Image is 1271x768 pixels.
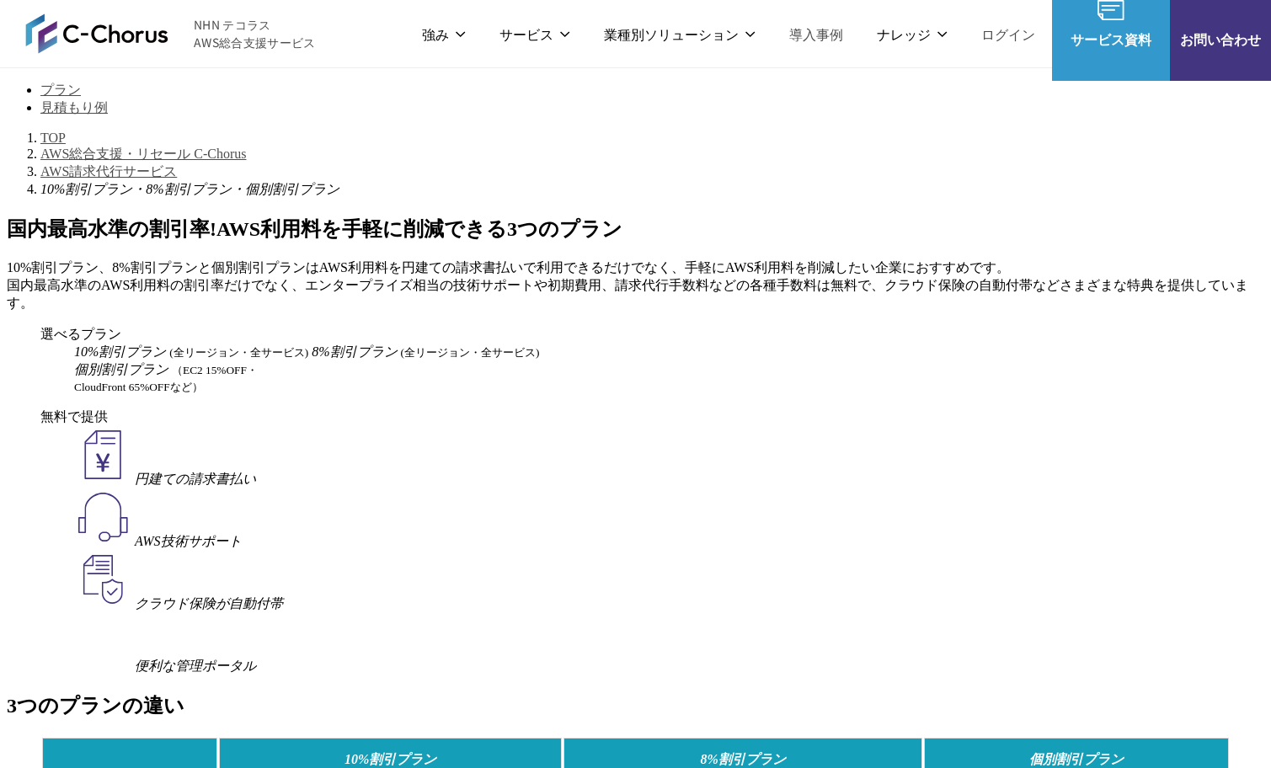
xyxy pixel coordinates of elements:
[25,13,168,54] img: AWS総合支援サービス C-Chorus
[194,16,316,51] span: NHN テコラス AWS総合支援サービス
[40,100,108,115] a: 見積もり例
[135,596,283,611] em: クラウド保険が自動付帯
[40,131,66,145] a: TOP
[40,182,339,196] em: 10%割引プラン・8%割引プラン・個別割引プラン
[74,344,166,359] em: 10%割引プラン
[135,472,256,486] em: 円建ての請求書払い
[700,752,785,766] em: 8%割引プラン
[401,346,540,359] small: (全リージョン・全サービス)
[135,659,256,673] em: 便利な管理ポータル
[312,344,397,359] em: 8%割引プラン
[1029,752,1124,766] em: 個別割引プラン
[40,164,177,179] a: AWS請求代行サービス
[604,24,756,45] p: 業種別ソリューション
[40,83,81,97] a: プラン
[981,24,1035,45] a: ログイン
[7,692,1264,719] h2: 3つのプランの違い
[1170,29,1271,50] span: お問い合わせ
[135,534,242,548] em: AWS技術サポート
[74,362,168,376] em: 個別割引プラン
[422,24,466,45] p: 強み
[789,24,843,45] a: 導入事例
[169,346,308,359] small: (全リージョン・全サービス)
[1052,29,1170,50] span: サービス資料
[40,408,1231,426] dt: 無料で提供
[25,13,316,54] a: AWS総合支援サービス C-Chorus NHN テコラスAWS総合支援サービス
[40,147,247,161] a: AWS総合支援・リセール C-Chorus
[40,326,1231,344] dt: 選べるプラン
[7,259,1264,312] p: 10%割引プラン、8%割引プランと個別割引プランはAWS利用料を円建ての請求書払いで利用できるだけでなく、手軽にAWS利用料を削減したい企業におすすめです。 国内最高水準のAWS利用料の割引率だ...
[344,752,436,766] em: 10%割引プラン
[877,24,948,45] p: ナレッジ
[499,24,570,45] p: サービス
[7,216,1264,243] h2: 国内最高水準の割引率!AWS利用料を手軽に削減できる3つのプラン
